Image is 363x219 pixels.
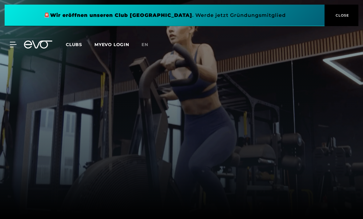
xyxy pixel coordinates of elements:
a: Clubs [66,41,94,47]
a: MYEVO LOGIN [94,42,129,47]
a: en [142,41,156,48]
span: Clubs [66,42,82,47]
span: CLOSE [334,13,349,18]
span: en [142,42,148,47]
button: CLOSE [325,5,358,26]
